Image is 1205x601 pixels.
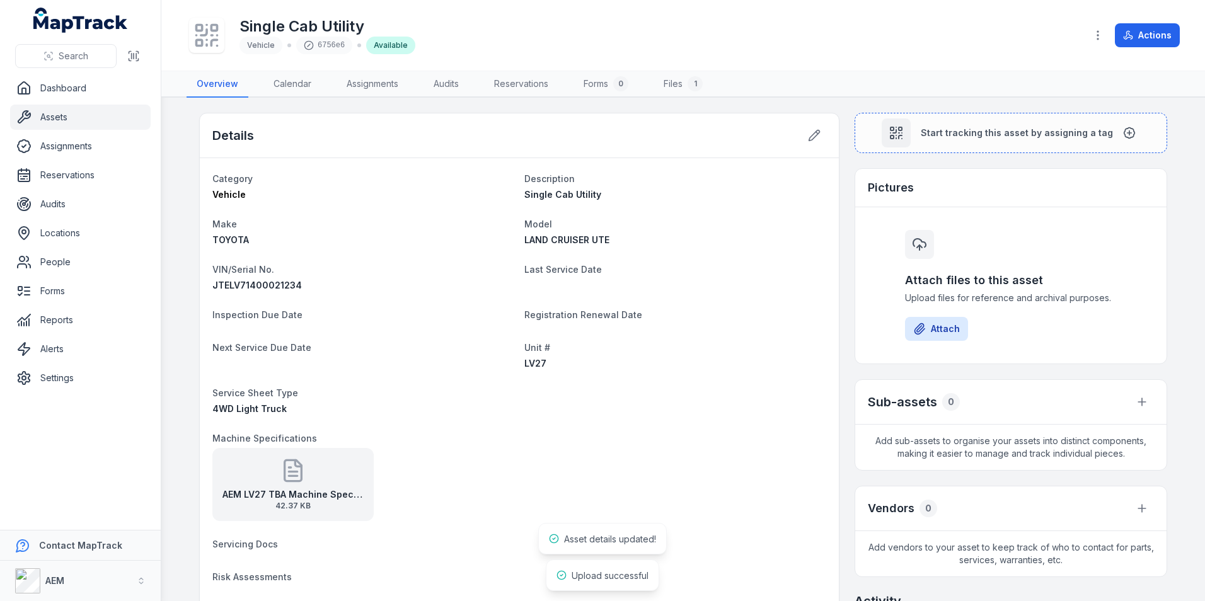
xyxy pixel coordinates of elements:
[239,16,415,37] h1: Single Cab Utility
[15,44,117,68] button: Search
[10,134,151,159] a: Assignments
[920,500,937,517] div: 0
[524,264,602,275] span: Last Service Date
[212,309,303,320] span: Inspection Due Date
[524,219,552,229] span: Model
[1115,23,1180,47] button: Actions
[10,192,151,217] a: Audits
[39,540,122,551] strong: Contact MapTrack
[574,71,638,98] a: Forms0
[247,40,275,50] span: Vehicle
[10,163,151,188] a: Reservations
[212,387,298,398] span: Service Sheet Type
[366,37,415,54] div: Available
[187,71,248,98] a: Overview
[572,570,649,581] span: Upload successful
[10,336,151,362] a: Alerts
[905,292,1117,304] span: Upload files for reference and archival purposes.
[868,393,937,411] h2: Sub-assets
[212,403,287,414] span: 4WD Light Truck
[524,173,575,184] span: Description
[524,189,601,200] span: Single Cab Utility
[868,500,914,517] h3: Vendors
[222,501,364,511] span: 42.37 KB
[10,365,151,391] a: Settings
[212,342,311,353] span: Next Service Due Date
[212,189,246,200] span: Vehicle
[524,234,609,245] span: LAND CRUISER UTE
[855,425,1167,470] span: Add sub-assets to organise your assets into distinct components, making it easier to manage and t...
[337,71,408,98] a: Assignments
[212,173,253,184] span: Category
[524,342,550,353] span: Unit #
[296,37,352,54] div: 6756e6
[10,76,151,101] a: Dashboard
[212,539,278,549] span: Servicing Docs
[212,571,292,582] span: Risk Assessments
[564,534,656,544] span: Asset details updated!
[10,249,151,275] a: People
[921,127,1113,139] span: Start tracking this asset by assigning a tag
[10,220,151,246] a: Locations
[212,219,237,229] span: Make
[905,272,1117,289] h3: Attach files to this asset
[222,488,364,501] strong: AEM LV27 TBA Machine Specifications
[212,234,249,245] span: TOYOTA
[855,531,1167,576] span: Add vendors to your asset to keep track of who to contact for parts, services, warranties, etc.
[484,71,558,98] a: Reservations
[10,307,151,333] a: Reports
[868,179,914,197] h3: Pictures
[212,264,274,275] span: VIN/Serial No.
[855,113,1167,153] button: Start tracking this asset by assigning a tag
[905,317,968,341] button: Attach
[59,50,88,62] span: Search
[524,358,546,369] span: LV27
[212,280,302,290] span: JTELV71400021234
[212,127,254,144] h2: Details
[45,575,64,586] strong: AEM
[212,433,317,444] span: Machine Specifications
[10,105,151,130] a: Assets
[263,71,321,98] a: Calendar
[33,8,128,33] a: MapTrack
[424,71,469,98] a: Audits
[10,278,151,304] a: Forms
[524,309,642,320] span: Registration Renewal Date
[654,71,713,98] a: Files1
[688,76,703,91] div: 1
[942,393,960,411] div: 0
[613,76,628,91] div: 0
